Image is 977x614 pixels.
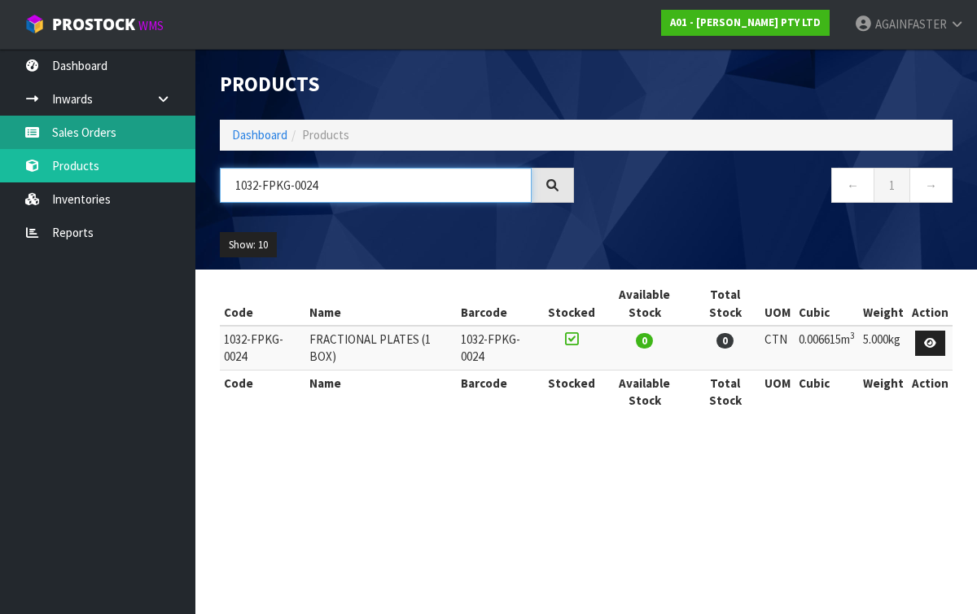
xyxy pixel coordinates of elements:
[220,326,305,370] td: 1032-FPKG-0024
[305,282,457,326] th: Name
[859,370,908,413] th: Weight
[875,16,947,32] span: AGAINFASTER
[716,333,734,349] span: 0
[220,282,305,326] th: Code
[305,326,457,370] td: FRACTIONAL PLATES (1 BOX)
[305,370,457,413] th: Name
[874,168,910,203] a: 1
[690,370,760,413] th: Total Stock
[544,370,599,413] th: Stocked
[24,14,45,34] img: cube-alt.png
[52,14,135,35] span: ProStock
[859,282,908,326] th: Weight
[795,370,859,413] th: Cubic
[457,370,544,413] th: Barcode
[850,330,855,341] sup: 3
[599,282,690,326] th: Available Stock
[760,370,795,413] th: UOM
[908,282,953,326] th: Action
[302,127,349,143] span: Products
[859,326,908,370] td: 5.000kg
[544,282,599,326] th: Stocked
[598,168,953,208] nav: Page navigation
[232,127,287,143] a: Dashboard
[831,168,874,203] a: ←
[795,282,859,326] th: Cubic
[636,333,653,349] span: 0
[599,370,690,413] th: Available Stock
[457,282,544,326] th: Barcode
[457,326,544,370] td: 1032-FPKG-0024
[220,168,532,203] input: Search products
[670,15,821,29] strong: A01 - [PERSON_NAME] PTY LTD
[690,282,760,326] th: Total Stock
[795,326,859,370] td: 0.006615m
[220,232,277,258] button: Show: 10
[220,73,574,95] h1: Products
[760,326,795,370] td: CTN
[220,370,305,413] th: Code
[909,168,953,203] a: →
[760,282,795,326] th: UOM
[138,18,164,33] small: WMS
[908,370,953,413] th: Action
